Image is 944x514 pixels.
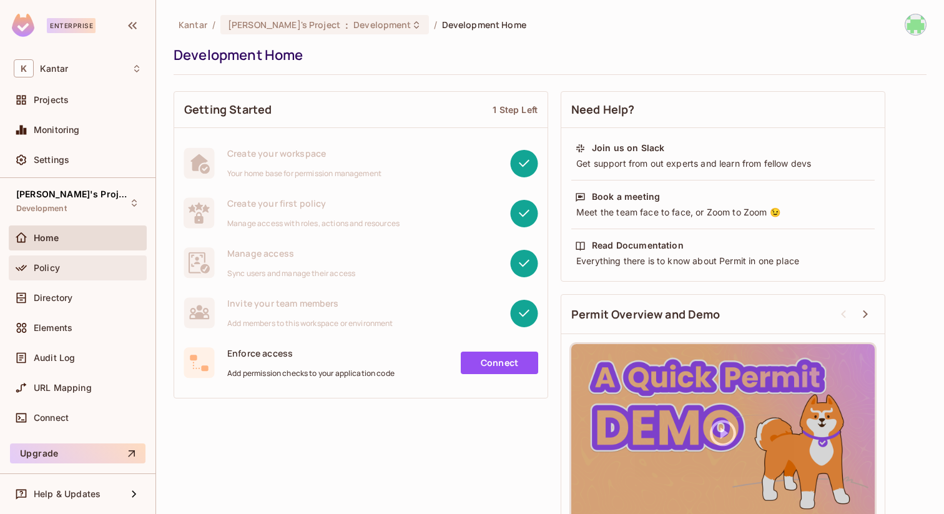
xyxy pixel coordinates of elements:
img: ritik.gariya@kantar.com [905,14,926,35]
button: Upgrade [10,443,145,463]
div: Everything there is to know about Permit in one place [575,255,871,267]
span: Sync users and manage their access [227,269,355,279]
span: Workspace: Kantar [40,64,68,74]
span: Audit Log [34,353,75,363]
span: Getting Started [184,102,272,117]
li: / [434,19,437,31]
span: Invite your team members [227,297,393,309]
span: Enforce access [227,347,395,359]
span: Create your first policy [227,197,400,209]
img: SReyMgAAAABJRU5ErkJggg== [12,14,34,37]
div: Meet the team face to face, or Zoom to Zoom 😉 [575,206,871,219]
span: Add members to this workspace or environment [227,319,393,329]
span: Your home base for permission management [227,169,381,179]
span: Monitoring [34,125,80,135]
span: Manage access [227,247,355,259]
span: Home [34,233,59,243]
span: Development Home [442,19,526,31]
span: Elements [34,323,72,333]
span: Policy [34,263,60,273]
div: Get support from out experts and learn from fellow devs [575,157,871,170]
span: K [14,59,34,77]
span: Create your workspace [227,147,381,159]
div: Enterprise [47,18,96,33]
span: Help & Updates [34,489,101,499]
span: Projects [34,95,69,105]
span: the active workspace [179,19,207,31]
div: Development Home [174,46,920,64]
span: [PERSON_NAME]'s Project [16,189,129,199]
span: Directory [34,293,72,303]
span: Settings [34,155,69,165]
span: URL Mapping [34,383,92,393]
div: Read Documentation [592,239,684,252]
span: [PERSON_NAME]'s Project [228,19,340,31]
span: Manage access with roles, actions and resources [227,219,400,229]
span: Permit Overview and Demo [571,307,720,322]
div: Book a meeting [592,190,660,203]
span: : [345,20,349,30]
div: Join us on Slack [592,142,664,154]
li: / [212,19,215,31]
span: Add permission checks to your application code [227,368,395,378]
span: Development [353,19,411,31]
span: Need Help? [571,102,635,117]
span: Development [16,204,67,214]
a: Connect [461,352,538,374]
div: 1 Step Left [493,104,538,116]
span: Connect [34,413,69,423]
